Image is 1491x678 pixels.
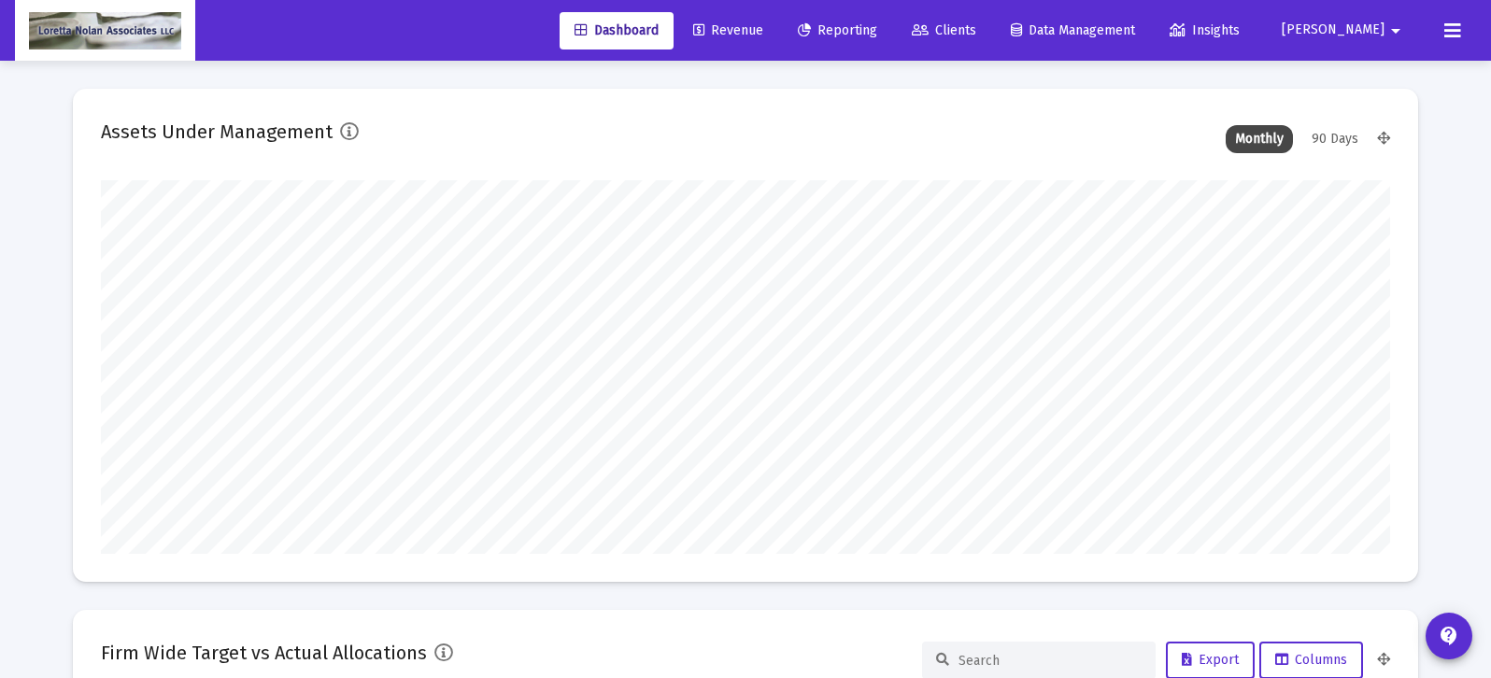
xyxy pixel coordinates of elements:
span: Revenue [693,22,763,38]
span: Columns [1275,652,1347,668]
mat-icon: contact_support [1438,625,1460,647]
h2: Firm Wide Target vs Actual Allocations [101,638,427,668]
span: Data Management [1011,22,1135,38]
span: [PERSON_NAME] [1282,22,1384,38]
button: [PERSON_NAME] [1259,11,1429,49]
a: Insights [1155,12,1255,49]
div: Monthly [1226,125,1293,153]
input: Search [958,653,1142,669]
a: Reporting [783,12,892,49]
span: Export [1182,652,1239,668]
mat-icon: arrow_drop_down [1384,12,1407,49]
span: Insights [1170,22,1240,38]
a: Revenue [678,12,778,49]
span: Clients [912,22,976,38]
span: Reporting [798,22,877,38]
a: Clients [897,12,991,49]
a: Dashboard [560,12,674,49]
a: Data Management [996,12,1150,49]
div: 90 Days [1302,125,1368,153]
span: Dashboard [575,22,659,38]
img: Dashboard [29,12,181,49]
h2: Assets Under Management [101,117,333,147]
